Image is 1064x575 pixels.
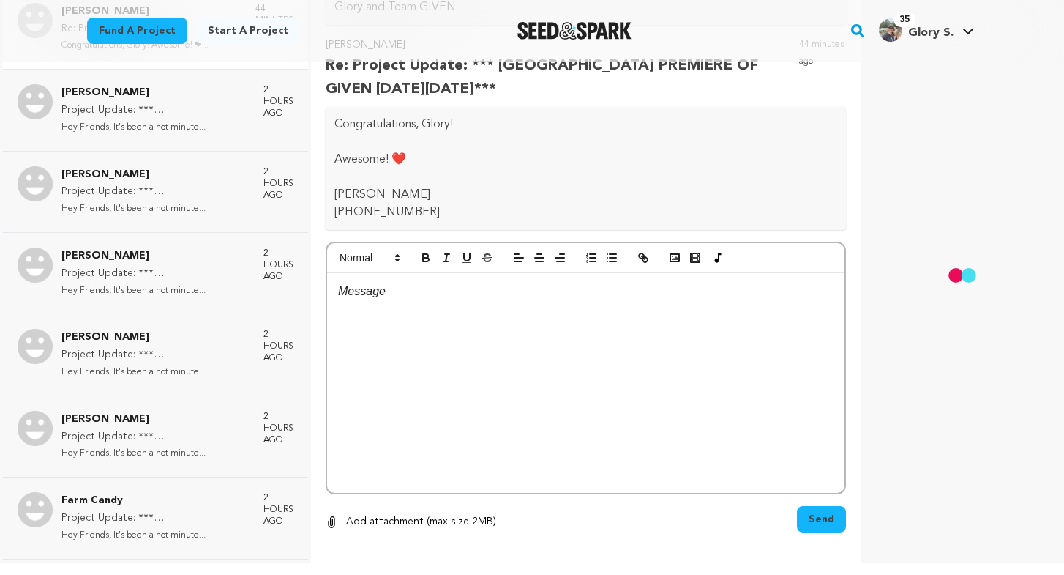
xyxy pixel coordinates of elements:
[61,510,249,527] p: Project Update: *** [GEOGRAPHIC_DATA] PREMIERE OF GIVEN [DATE][DATE]***
[18,329,53,364] img: Laura Labovich Photo
[196,18,300,44] a: Start a project
[263,411,293,446] p: 2 hours ago
[61,411,249,429] p: [PERSON_NAME]
[908,27,954,39] span: Glory S.
[809,512,834,527] span: Send
[797,506,846,533] button: Send
[61,445,249,462] p: Hey Friends, It's been a hot minute...
[263,329,293,364] p: 2 hours ago
[517,22,632,40] a: Seed&Spark Homepage
[61,329,249,346] p: [PERSON_NAME]
[18,166,53,201] img: Katy Abrahams Photo
[799,37,846,101] p: 44 minutes ago
[87,18,187,44] a: Fund a project
[876,15,977,42] a: Glory S.'s Profile
[61,429,249,446] p: Project Update: *** [GEOGRAPHIC_DATA] PREMIERE OF GIVEN [DATE][DATE]***
[326,506,496,538] button: Add attachment (max size 2MB)
[879,18,902,42] img: e91dc73de1d09ef4.jpg
[61,527,249,544] p: Hey Friends, It's been a hot minute...
[879,18,954,42] div: Glory S.'s Profile
[326,54,790,101] p: Re: Project Update: *** [GEOGRAPHIC_DATA] PREMIERE OF GIVEN [DATE][DATE]***
[61,166,249,184] p: [PERSON_NAME]
[944,257,981,294] img: loading.svg
[61,201,249,218] p: Hey Friends, It's been a hot minute...
[18,84,53,119] img: Melanie Starks Photo
[876,15,977,46] span: Glory S.'s Profile
[61,102,249,119] p: Project Update: *** [GEOGRAPHIC_DATA] PREMIERE OF GIVEN [DATE][DATE]***
[61,283,249,300] p: Hey Friends, It's been a hot minute...
[61,346,249,364] p: Project Update: *** [GEOGRAPHIC_DATA] PREMIERE OF GIVEN [DATE][DATE]***
[61,119,249,136] p: Hey Friends, It's been a hot minute...
[18,248,53,283] img: Bhavna Lal Photo
[263,248,293,283] p: 2 hours ago
[61,183,249,201] p: Project Update: *** [GEOGRAPHIC_DATA] PREMIERE OF GIVEN [DATE][DATE]***
[326,107,846,230] div: Congratulations, Glory! Awesome! ❤️ [PERSON_NAME] [PHONE_NUMBER]
[893,12,915,27] span: 35
[263,84,293,119] p: 2 hours ago
[346,513,496,531] p: Add attachment (max size 2MB)
[18,492,53,527] img: Farm Candy Photo
[61,265,249,283] p: Project Update: *** [GEOGRAPHIC_DATA] PREMIERE OF GIVEN [DATE][DATE]***
[263,492,293,527] p: 2 hours ago
[18,411,53,446] img: Mindy L Photo
[61,492,249,510] p: Farm Candy
[61,84,249,102] p: [PERSON_NAME]
[61,248,249,265] p: [PERSON_NAME]
[263,166,293,201] p: 2 hours ago
[517,22,632,40] img: Seed&Spark Logo Dark Mode
[61,364,249,381] p: Hey Friends, It's been a hot minute...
